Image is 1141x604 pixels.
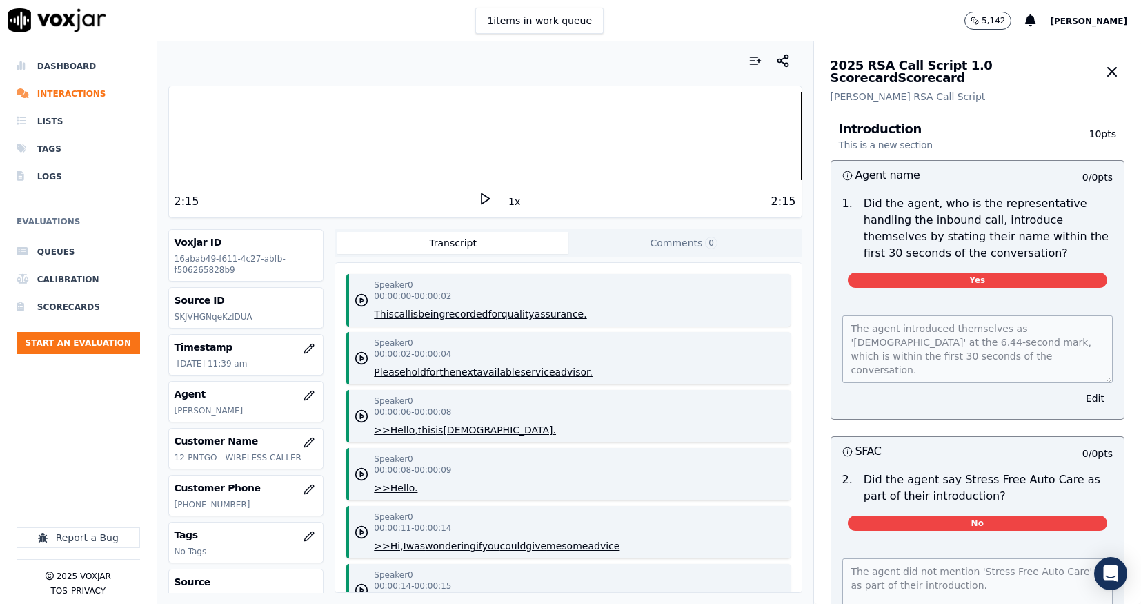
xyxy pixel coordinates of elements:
[175,387,318,401] h3: Agent
[477,365,520,379] button: available
[374,407,451,418] p: 00:00:06 - 00:00:08
[8,8,106,32] img: voxjar logo
[17,266,140,293] a: Calibration
[831,59,1100,84] h3: 2025 RSA Call Script 1.0 Scorecard Scorecard
[404,539,406,553] button: I
[842,166,978,184] h3: Agent name
[374,569,413,581] p: Speaker 0
[374,396,413,407] p: Speaker 0
[17,80,140,108] a: Interactions
[175,452,318,463] p: 12-PNTGO - WIRELESS CALLER
[406,365,426,379] button: hold
[175,499,318,510] p: [PHONE_NUMBER]
[17,108,140,135] a: Lists
[864,195,1113,262] p: Did the agent, who is the representative handling the inbound call, introduce themselves by stati...
[839,138,933,152] p: This is a new section
[435,423,443,437] button: is
[1082,171,1113,184] p: 0 / 0 pts
[837,471,858,505] p: 2 .
[175,546,318,557] p: No Tags
[374,539,390,553] button: >>
[374,481,390,495] button: >>
[175,293,318,307] h3: Source ID
[864,471,1113,505] p: Did the agent say Stress Free Auto Care as part of their introduction?
[17,238,140,266] a: Queues
[499,539,526,553] button: could
[17,527,140,548] button: Report a Bug
[17,213,140,238] h6: Evaluations
[175,405,318,416] p: [PERSON_NAME]
[390,423,418,437] button: Hello,
[1070,127,1116,152] p: 10 pts
[425,539,476,553] button: wondering
[17,332,140,354] button: Start an Evaluation
[374,349,451,360] p: 00:00:02 - 00:00:04
[337,232,568,254] button: Transcript
[964,12,1011,30] button: 5,142
[175,340,318,354] h3: Timestamp
[426,365,439,379] button: for
[57,571,111,582] p: 2025 Voxjar
[526,539,546,553] button: give
[390,481,418,495] button: Hello.
[374,365,405,379] button: Please
[964,12,1025,30] button: 5,142
[175,481,318,495] h3: Customer Phone
[1082,447,1113,460] p: 0 / 0 pts
[394,307,410,321] button: call
[418,423,436,437] button: this
[506,192,523,211] button: 1x
[374,523,451,534] p: 00:00:11 - 00:00:14
[535,307,587,321] button: assurance.
[546,539,562,553] button: me
[842,442,978,460] h3: SFAC
[848,516,1108,531] span: No
[476,539,482,553] button: if
[17,163,140,191] a: Logs
[455,365,477,379] button: next
[175,235,318,249] h3: Voxjar ID
[406,539,425,553] button: was
[17,52,140,80] a: Dashboard
[374,338,413,349] p: Speaker 0
[374,307,394,321] button: This
[555,365,593,379] button: advisor.
[502,307,535,321] button: quality
[175,193,199,210] div: 2:15
[17,293,140,321] a: Scorecards
[848,273,1108,288] span: Yes
[475,8,604,34] button: 1items in work queue
[588,539,619,553] button: advice
[374,291,451,302] p: 00:00:00 - 00:00:02
[771,193,796,210] div: 2:15
[1050,12,1141,29] button: [PERSON_NAME]
[175,575,318,589] h3: Source
[374,581,451,592] p: 00:00:14 - 00:00:15
[1078,389,1113,408] button: Edit
[837,195,858,262] p: 1 .
[839,123,1070,152] h3: Introduction
[982,15,1005,26] p: 5,142
[1094,557,1127,590] div: Open Intercom Messenger
[410,307,418,321] button: is
[443,423,556,437] button: [DEMOGRAPHIC_DATA].
[177,358,318,369] p: [DATE] 11:39 am
[175,253,318,275] p: 16abab49-f611-4c27-abfb-f506265828b9
[1050,17,1127,26] span: [PERSON_NAME]
[831,90,1125,104] p: [PERSON_NAME] RSA Call Script
[562,539,588,553] button: some
[488,307,502,321] button: for
[418,307,445,321] button: being
[175,311,318,322] p: SKJVHGNqeKzlDUA
[17,135,140,163] a: Tags
[374,280,413,291] p: Speaker 0
[568,232,800,254] button: Comments
[50,585,67,596] button: TOS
